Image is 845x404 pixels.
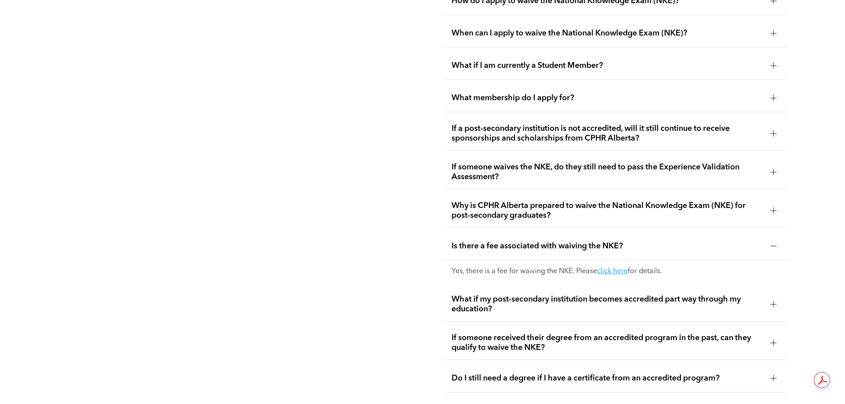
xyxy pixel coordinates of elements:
span: If someone received their degree from an accredited program in the past, can they qualify to waiv... [452,333,763,353]
span: If someone waives the NKE, do they still need to pass the Experience Validation Assessment? [452,162,763,182]
span: What membership do I apply for? [452,93,763,103]
a: click here [597,268,628,275]
span: Is there a fee associated with waiving the NKE? [452,241,763,251]
span: Why is CPHR Alberta prepared to waive the National Knowledge Exam (NKE) for post-secondary gradua... [452,201,763,220]
span: What if my post-secondary institution becomes accredited part way through my education? [452,294,763,314]
span: Do I still need a degree if I have a certificate from an accredited program? [452,373,763,383]
span: If a post-secondary institution is not accredited, will it still continue to receive sponsorships... [452,124,763,143]
span: When can I apply to waive the National Knowledge Exam (NKE)? [452,28,763,38]
span: What if I am currently a Student Member? [452,61,763,71]
p: Yes, there is a fee for waiving the NKE. Please for details. [452,267,780,276]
